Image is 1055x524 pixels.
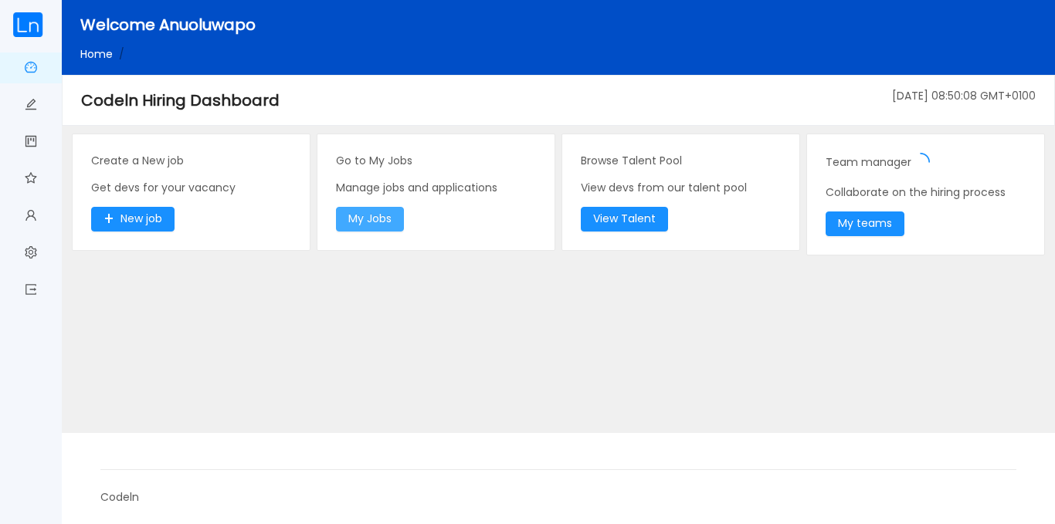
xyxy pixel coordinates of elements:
p: Create a New job [91,153,291,169]
p: Go to My Jobs [336,153,536,169]
button: My Jobs [336,207,404,232]
img: cropped.59e8b842.png [12,12,43,37]
span: / [119,46,124,62]
i: icon: loading [911,153,930,171]
a: icon: user [25,201,37,233]
footer: Codeln [62,433,1055,524]
p: View devs from our talent pool [581,180,781,196]
button: icon: plusNew job [91,207,175,232]
p: Collaborate on the hiring process [826,184,1026,201]
span: Codeln Hiring Dashboard [81,90,280,111]
a: icon: dashboard [25,52,37,85]
a: icon: project [25,127,37,159]
span: [DATE] 08:50:08 GMT+0100 [892,88,1036,103]
button: View Talent [581,207,668,232]
p: Browse Talent Pool [581,153,781,169]
p: Manage jobs and applications [336,180,536,196]
button: My teams [826,211,904,236]
span: Home [80,46,113,62]
span: Welcome Anuoluwapo [80,14,256,35]
p: Team manager [826,153,1026,174]
a: icon: setting [25,238,37,270]
p: Get devs for your vacancy [91,180,291,196]
a: icon: star [25,164,37,196]
a: icon: edit [25,90,37,122]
